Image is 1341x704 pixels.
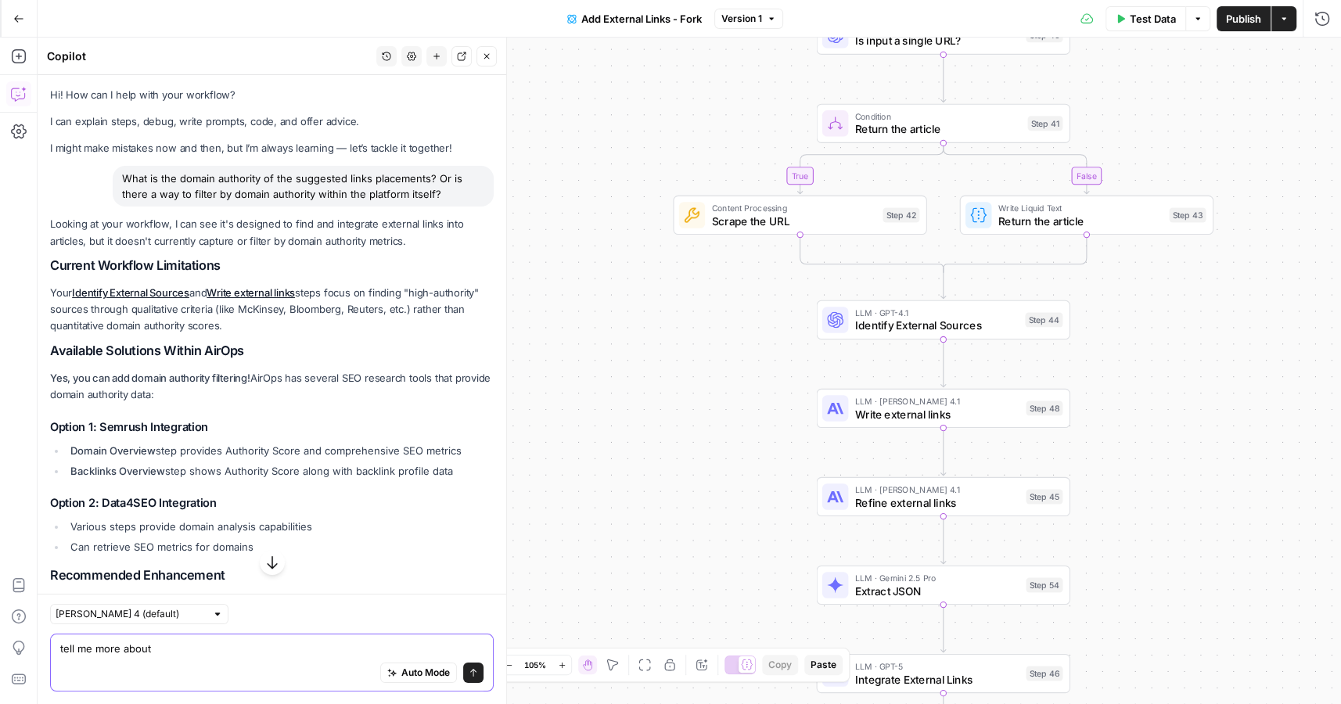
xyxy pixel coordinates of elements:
div: LLM · Gemini 2.5 ProExtract JSONStep 54 [816,566,1070,605]
div: Step 54 [1026,577,1062,592]
div: LLM · [PERSON_NAME] 4.1Refine external linksStep 45 [816,477,1070,516]
span: Identify External Sources [855,318,1019,334]
li: step provides Authority Score and comprehensive SEO metrics [67,443,494,458]
h3: Option 1: Semrush Integration [50,420,494,435]
g: Edge from step_44 to step_48 [940,339,945,386]
p: Your and steps focus on finding "high-authority" sources through qualitative criteria (like McKin... [50,285,494,334]
h2: Available Solutions Within AirOps [50,343,494,358]
span: Auto Mode [401,666,450,680]
span: Refine external links [855,494,1019,511]
div: Step 48 [1026,400,1062,415]
li: Can retrieve SEO metrics for domains [67,539,494,555]
a: Write external links [207,286,295,299]
g: Edge from step_41-conditional-end to step_44 [940,268,945,299]
div: What is the domain authority of the suggested links placements? Or is there a way to filter by do... [113,166,494,207]
div: Step 44 [1025,312,1062,327]
h2: Recommended Enhancement [50,568,494,583]
g: Edge from step_54 to step_46 [940,604,945,652]
strong: Domain Overview [70,444,156,457]
div: Copilot [47,48,372,64]
strong: Backlinks Overview [70,465,165,477]
span: LLM · [PERSON_NAME] 4.1 [855,483,1019,496]
g: Edge from step_45 to step_54 [940,515,945,563]
span: Add External Links - Fork [581,11,702,27]
span: Paste [811,658,836,672]
button: Auto Mode [380,663,457,683]
a: Identify External Sources [72,286,189,299]
p: I might make mistakes now and then, but I’m always learning — let’s tackle it together! [50,140,494,156]
strong: Yes, you can add domain authority filtering! [50,372,250,384]
span: Publish [1226,11,1261,27]
span: Condition [855,110,1021,123]
p: I can explain steps, debug, write prompts, code, and offer advice. [50,113,494,130]
button: Publish [1217,6,1271,31]
div: Step 40 [1026,27,1062,42]
button: Copy [762,655,798,675]
div: Step 43 [1169,208,1206,223]
g: Edge from step_41 to step_42 [797,142,943,194]
button: Test Data [1106,6,1185,31]
g: Edge from step_48 to step_45 [940,427,945,475]
button: Version 1 [714,9,783,29]
span: Write external links [855,406,1019,422]
g: Edge from step_43 to step_41-conditional-end [944,234,1087,272]
div: Write Liquid TextReturn the articleStep 43 [960,196,1213,235]
span: LLM · [PERSON_NAME] 4.1 [855,394,1019,408]
div: LLM · [PERSON_NAME] 4.1Write external linksStep 48 [816,389,1070,428]
li: Various steps provide domain analysis capabilities [67,519,494,534]
div: LLM · GPT-5Integrate External LinksStep 46 [816,654,1070,693]
h2: Current Workflow Limitations [50,258,494,273]
p: AirOps has several SEO research tools that provide domain authority data: [50,370,494,403]
button: Add External Links - Fork [558,6,711,31]
p: Hi! How can I help with your workflow? [50,87,494,103]
span: Write Liquid Text [998,201,1163,214]
g: Edge from step_42 to step_41-conditional-end [800,234,944,272]
div: Step 42 [883,208,919,223]
span: Return the article [998,213,1163,229]
span: Version 1 [721,12,762,26]
div: LLM · GPT-4.1Identify External SourcesStep 44 [816,300,1070,339]
p: Looking at your workflow, I can see it's designed to find and integrate external links into artic... [50,216,494,249]
g: Edge from step_40 to step_41 [940,54,945,102]
span: Scrape the URL [711,213,875,229]
div: Step 41 [1027,116,1062,131]
div: Step 45 [1026,489,1062,504]
span: Integrate External Links [855,671,1019,688]
span: 105% [524,659,546,671]
span: Content Processing [711,201,875,214]
h3: Option 2: Data4SEO Integration [50,496,494,511]
div: Content ProcessingScrape the URLStep 42 [673,196,926,235]
g: Edge from step_41 to step_43 [944,142,1089,194]
div: Is input a single URL?Step 40 [816,16,1070,55]
span: Test Data [1130,11,1176,27]
span: Is input a single URL? [855,33,1019,49]
span: LLM · GPT-4.1 [855,306,1019,319]
span: LLM · Gemini 2.5 Pro [855,571,1019,584]
span: Return the article [855,121,1021,138]
img: jlmgu399hrhymlku2g1lv3es8mdc [684,207,700,223]
span: LLM · GPT-5 [855,659,1019,673]
textarea: tell me more about [60,641,484,656]
button: Paste [804,655,843,675]
span: Extract JSON [855,583,1019,599]
li: step shows Authority Score along with backlink profile data [67,463,494,479]
div: ConditionReturn the articleStep 41 [816,104,1070,143]
span: Copy [768,658,792,672]
div: Step 46 [1026,666,1062,681]
input: Claude Sonnet 4 (default) [56,606,206,622]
